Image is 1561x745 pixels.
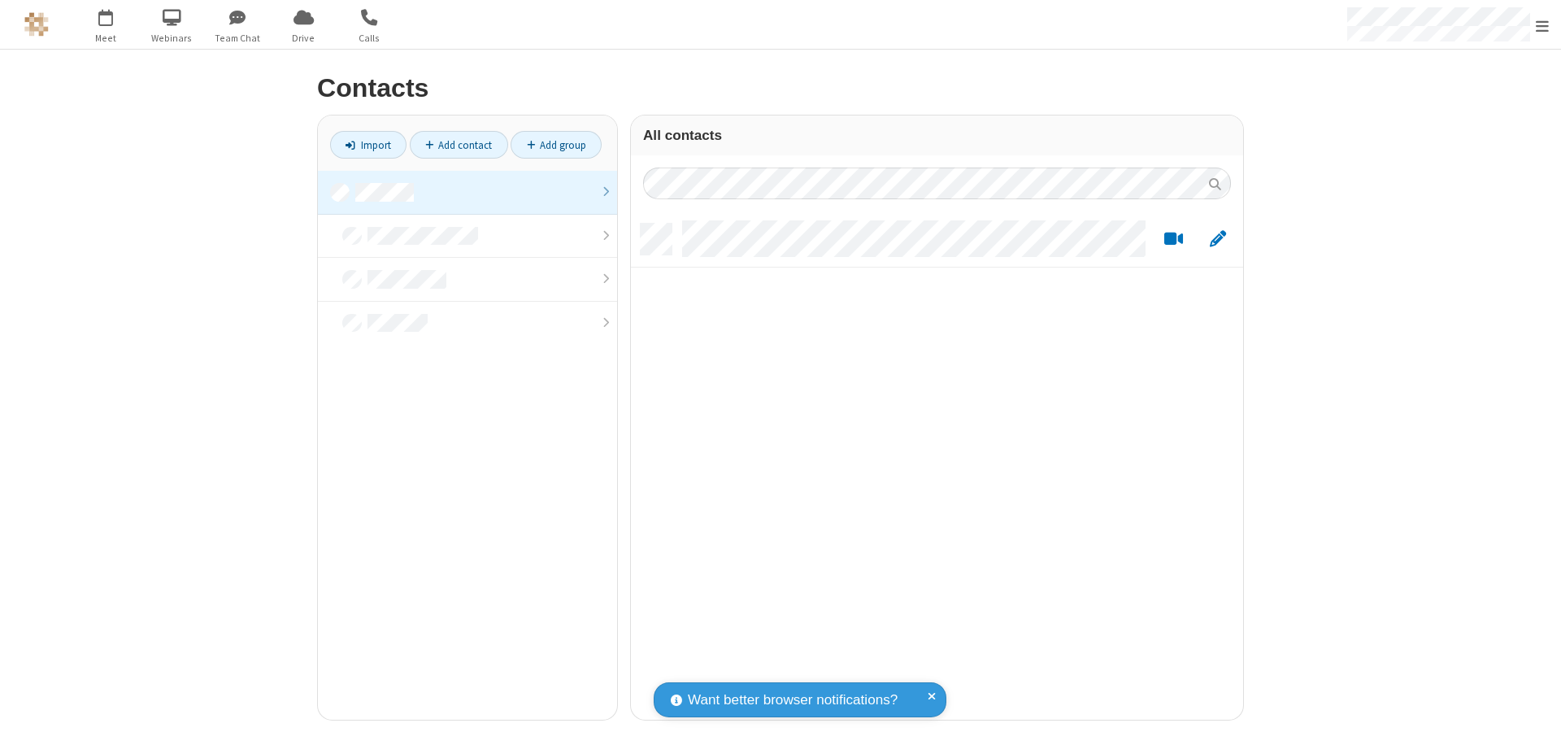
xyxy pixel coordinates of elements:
span: Meet [76,31,137,46]
a: Add contact [410,131,508,159]
h2: Contacts [317,74,1244,102]
button: Start a video meeting [1158,229,1189,250]
span: Want better browser notifications? [688,690,898,711]
a: Import [330,131,407,159]
span: Calls [339,31,400,46]
img: QA Selenium DO NOT DELETE OR CHANGE [24,12,49,37]
div: grid [631,211,1243,720]
button: Edit [1202,229,1233,250]
span: Team Chat [207,31,268,46]
h3: All contacts [643,128,1231,143]
span: Webinars [141,31,202,46]
span: Drive [273,31,334,46]
a: Add group [511,131,602,159]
